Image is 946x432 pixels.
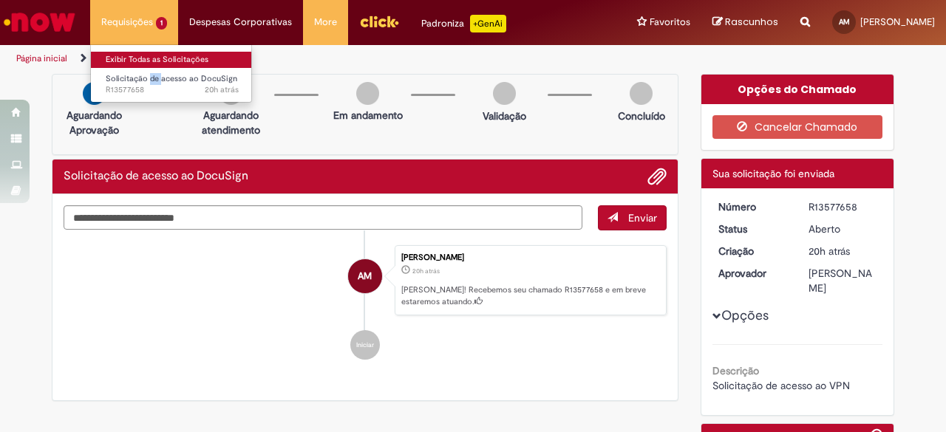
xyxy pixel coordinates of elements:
[205,84,239,95] time: 29/09/2025 15:20:25
[725,15,778,29] span: Rascunhos
[91,52,253,68] a: Exibir Todas as Solicitações
[712,115,883,139] button: Cancelar Chamado
[470,15,506,32] p: +GenAi
[707,266,798,281] dt: Aprovador
[64,245,667,316] li: Amanda Claro Pacheco De Matos
[647,167,667,186] button: Adicionar anexos
[11,45,619,72] ul: Trilhas de página
[412,267,440,275] time: 29/09/2025 15:20:23
[1,7,78,37] img: ServiceNow
[598,205,667,230] button: Enviar
[101,15,153,30] span: Requisições
[58,108,130,137] p: Aguardando Aprovação
[16,52,67,64] a: Página inicial
[421,15,506,32] div: Padroniza
[483,109,526,123] p: Validação
[712,364,759,377] b: Descrição
[809,199,877,214] div: R13577658
[618,109,665,123] p: Concluído
[356,82,379,105] img: img-circle-grey.png
[106,84,239,96] span: R13577658
[348,259,382,293] div: Amanda Claro Pacheco De Matos
[401,284,659,307] p: [PERSON_NAME]! Recebemos seu chamado R13577658 e em breve estaremos atuando.
[712,167,834,180] span: Sua solicitação foi enviada
[860,16,935,28] span: [PERSON_NAME]
[712,16,778,30] a: Rascunhos
[628,211,657,224] span: Enviar
[650,15,690,30] span: Favoritos
[156,17,167,30] span: 1
[64,230,667,375] ul: Histórico de tíquete
[707,199,798,214] dt: Número
[358,258,372,294] span: AM
[412,267,440,275] span: 20h atrás
[83,82,106,105] img: arrow-next.png
[809,222,877,236] div: Aberto
[809,244,850,258] time: 29/09/2025 15:20:23
[839,17,850,27] span: AM
[707,244,798,258] dt: Criação
[90,44,252,103] ul: Requisições
[707,222,798,236] dt: Status
[359,10,399,32] img: click_logo_yellow_360x200.png
[493,82,516,105] img: img-circle-grey.png
[333,108,403,123] p: Em andamento
[630,82,653,105] img: img-circle-grey.png
[809,244,877,258] div: 29/09/2025 15:20:23
[205,84,239,95] span: 20h atrás
[64,170,248,183] h2: Solicitação de acesso ao DocuSign Histórico de tíquete
[106,73,237,84] span: Solicitação de acesso ao DocuSign
[809,244,850,258] span: 20h atrás
[712,379,850,392] span: Solicitação de acesso ao VPN
[91,71,253,98] a: Aberto R13577658 : Solicitação de acesso ao DocuSign
[701,75,894,104] div: Opções do Chamado
[809,266,877,295] div: [PERSON_NAME]
[64,205,582,230] textarea: Digite sua mensagem aqui...
[195,108,267,137] p: Aguardando atendimento
[401,253,659,262] div: [PERSON_NAME]
[189,15,292,30] span: Despesas Corporativas
[314,15,337,30] span: More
